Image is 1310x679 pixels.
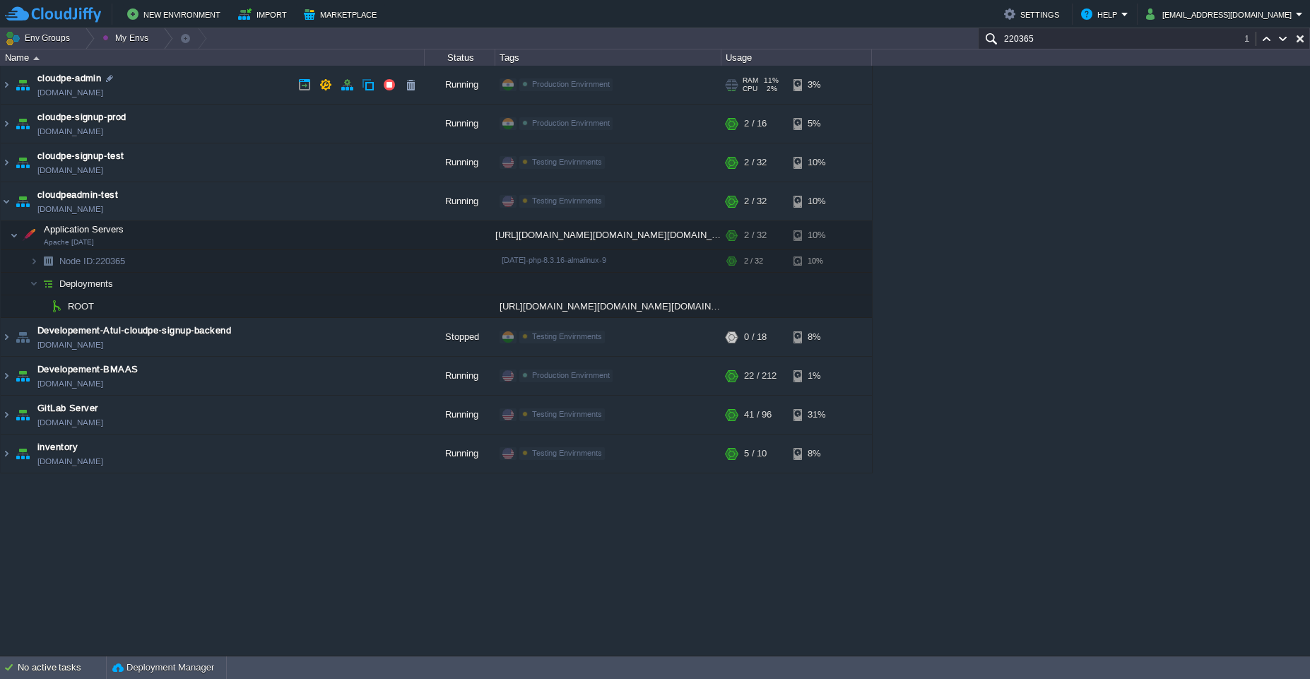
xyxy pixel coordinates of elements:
[37,440,78,454] a: inventory
[532,119,610,127] span: Production Envirnment
[532,80,610,88] span: Production Envirnment
[13,143,33,182] img: AMDAwAAAACH5BAEAAAAALAAAAAABAAEAAAICRAEAOw==
[13,357,33,395] img: AMDAwAAAACH5BAEAAAAALAAAAAABAAEAAAICRAEAOw==
[764,76,779,85] span: 11%
[127,6,225,23] button: New Environment
[1,49,424,66] div: Name
[425,66,495,104] div: Running
[1,318,12,356] img: AMDAwAAAACH5BAEAAAAALAAAAAABAAEAAAICRAEAOw==
[744,221,767,249] div: 2 / 32
[1,435,12,473] img: AMDAwAAAACH5BAEAAAAALAAAAAABAAEAAAICRAEAOw==
[13,396,33,434] img: AMDAwAAAACH5BAEAAAAALAAAAAABAAEAAAICRAEAOw==
[1,396,12,434] img: AMDAwAAAACH5BAEAAAAALAAAAAABAAEAAAICRAEAOw==
[793,182,839,220] div: 10%
[1081,6,1121,23] button: Help
[425,435,495,473] div: Running
[744,435,767,473] div: 5 / 10
[112,661,214,675] button: Deployment Manager
[793,221,839,249] div: 10%
[42,223,126,235] span: Application Servers
[13,435,33,473] img: AMDAwAAAACH5BAEAAAAALAAAAAABAAEAAAICRAEAOw==
[37,110,126,124] a: cloudpe-signup-prod
[744,143,767,182] div: 2 / 32
[5,6,101,23] img: CloudJiffy
[30,273,38,295] img: AMDAwAAAACH5BAEAAAAALAAAAAABAAEAAAICRAEAOw==
[722,49,871,66] div: Usage
[425,49,495,66] div: Status
[425,396,495,434] div: Running
[37,124,103,138] a: [DOMAIN_NAME]
[425,182,495,220] div: Running
[495,295,721,317] div: [URL][DOMAIN_NAME][DOMAIN_NAME][DOMAIN_NAME]
[37,149,124,163] a: cloudpe-signup-test
[18,656,106,679] div: No active tasks
[793,66,839,104] div: 3%
[37,401,98,415] a: GitLab Server
[102,28,153,48] button: My Envs
[19,221,39,249] img: AMDAwAAAACH5BAEAAAAALAAAAAABAAEAAAICRAEAOw==
[763,85,777,93] span: 2%
[744,396,772,434] div: 41 / 96
[532,371,610,379] span: Production Envirnment
[304,6,381,23] button: Marketplace
[37,377,103,391] a: [DOMAIN_NAME]
[793,105,839,143] div: 5%
[744,318,767,356] div: 0 / 18
[13,182,33,220] img: AMDAwAAAACH5BAEAAAAALAAAAAABAAEAAAICRAEAOw==
[37,338,103,352] a: [DOMAIN_NAME]
[66,300,96,312] a: ROOT
[743,76,758,85] span: RAM
[10,221,18,249] img: AMDAwAAAACH5BAEAAAAALAAAAAABAAEAAAICRAEAOw==
[5,28,75,48] button: Env Groups
[532,158,602,166] span: Testing Envirnments
[1,143,12,182] img: AMDAwAAAACH5BAEAAAAALAAAAAABAAEAAAICRAEAOw==
[37,163,103,177] a: [DOMAIN_NAME]
[44,238,94,247] span: Apache [DATE]
[425,318,495,356] div: Stopped
[59,256,95,266] span: Node ID:
[496,49,721,66] div: Tags
[793,318,839,356] div: 8%
[1,182,12,220] img: AMDAwAAAACH5BAEAAAAALAAAAAABAAEAAAICRAEAOw==
[13,105,33,143] img: AMDAwAAAACH5BAEAAAAALAAAAAABAAEAAAICRAEAOw==
[502,256,606,264] span: [DATE]-php-8.3.16-almalinux-9
[744,357,777,395] div: 22 / 212
[37,71,101,85] a: cloudpe-admin
[238,6,291,23] button: Import
[13,318,33,356] img: AMDAwAAAACH5BAEAAAAALAAAAAABAAEAAAICRAEAOw==
[42,224,126,235] a: Application ServersApache [DATE]
[37,324,231,338] a: Developement-Atul-cloudpe-signup-backend
[793,396,839,434] div: 31%
[793,435,839,473] div: 8%
[37,85,103,100] a: [DOMAIN_NAME]
[1146,6,1296,23] button: [EMAIL_ADDRESS][DOMAIN_NAME]
[744,182,767,220] div: 2 / 32
[33,57,40,60] img: AMDAwAAAACH5BAEAAAAALAAAAAABAAEAAAICRAEAOw==
[1,66,12,104] img: AMDAwAAAACH5BAEAAAAALAAAAAABAAEAAAICRAEAOw==
[744,250,763,272] div: 2 / 32
[532,449,602,457] span: Testing Envirnments
[38,250,58,272] img: AMDAwAAAACH5BAEAAAAALAAAAAABAAEAAAICRAEAOw==
[793,143,839,182] div: 10%
[532,196,602,205] span: Testing Envirnments
[37,415,103,430] a: [DOMAIN_NAME]
[37,362,138,377] a: Developement-BMAAS
[30,250,38,272] img: AMDAwAAAACH5BAEAAAAALAAAAAABAAEAAAICRAEAOw==
[744,105,767,143] div: 2 / 16
[58,255,127,267] span: 220365
[37,454,103,468] a: [DOMAIN_NAME]
[37,188,118,202] a: cloudpeadmin-test
[38,295,47,317] img: AMDAwAAAACH5BAEAAAAALAAAAAABAAEAAAICRAEAOw==
[58,278,115,290] a: Deployments
[47,295,66,317] img: AMDAwAAAACH5BAEAAAAALAAAAAABAAEAAAICRAEAOw==
[1004,6,1063,23] button: Settings
[425,357,495,395] div: Running
[13,66,33,104] img: AMDAwAAAACH5BAEAAAAALAAAAAABAAEAAAICRAEAOw==
[425,143,495,182] div: Running
[495,221,721,249] div: [URL][DOMAIN_NAME][DOMAIN_NAME][DOMAIN_NAME]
